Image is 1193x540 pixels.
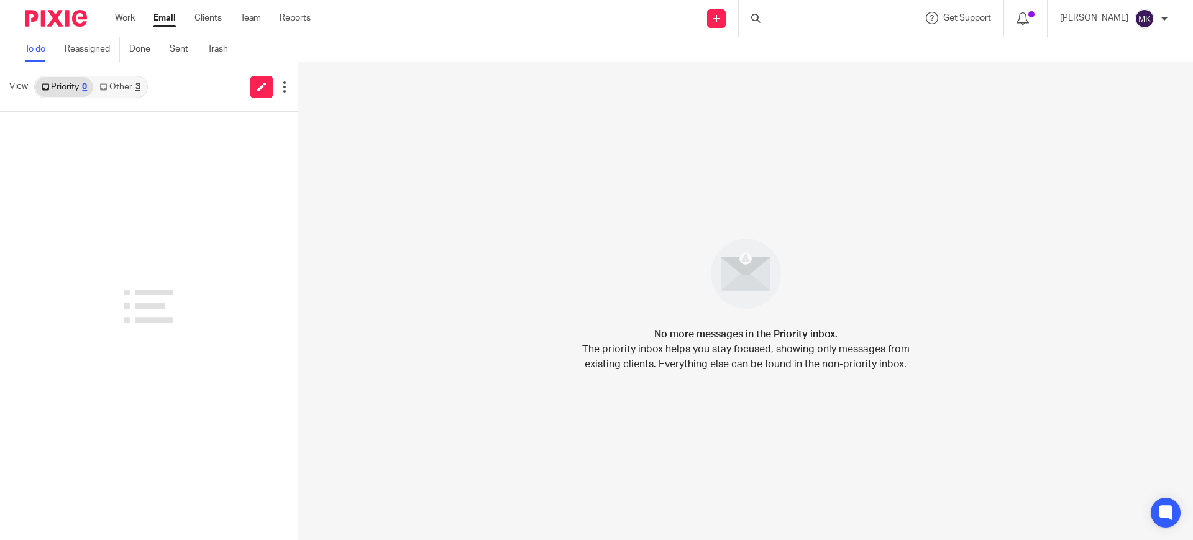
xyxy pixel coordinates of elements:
[25,37,55,62] a: To do
[9,80,28,93] span: View
[703,231,789,317] img: image
[153,12,176,24] a: Email
[170,37,198,62] a: Sent
[65,37,120,62] a: Reassigned
[115,12,135,24] a: Work
[654,327,838,342] h4: No more messages in the Priority inbox.
[82,83,87,91] div: 0
[943,14,991,22] span: Get Support
[25,10,87,27] img: Pixie
[1135,9,1154,29] img: svg%3E
[280,12,311,24] a: Reports
[240,12,261,24] a: Team
[129,37,160,62] a: Done
[135,83,140,91] div: 3
[208,37,237,62] a: Trash
[35,77,93,97] a: Priority0
[1060,12,1128,24] p: [PERSON_NAME]
[194,12,222,24] a: Clients
[93,77,146,97] a: Other3
[581,342,910,372] p: The priority inbox helps you stay focused, showing only messages from existing clients. Everythin...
